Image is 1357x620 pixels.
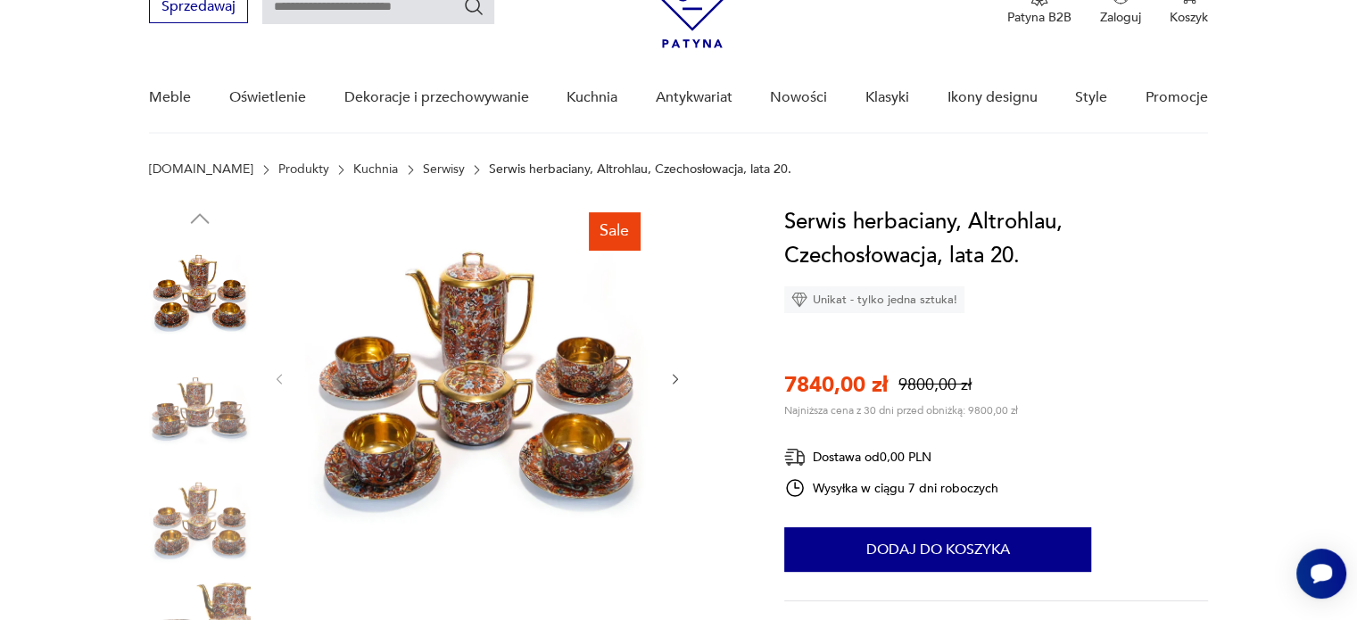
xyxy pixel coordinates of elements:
[656,63,732,132] a: Antykwariat
[149,162,253,177] a: [DOMAIN_NAME]
[898,374,972,396] p: 9800,00 zł
[947,63,1037,132] a: Ikony designu
[784,527,1091,572] button: Dodaj do koszyka
[149,63,191,132] a: Meble
[1170,9,1208,26] p: Koszyk
[353,162,398,177] a: Kuchnia
[784,446,998,468] div: Dostawa od 0,00 PLN
[343,63,528,132] a: Dekoracje i przechowywanie
[305,205,650,550] img: Zdjęcie produktu Serwis herbaciany, Altrohlau, Czechosłowacja, lata 20.
[1100,9,1141,26] p: Zaloguj
[865,63,909,132] a: Klasyki
[149,241,251,343] img: Zdjęcie produktu Serwis herbaciany, Altrohlau, Czechosłowacja, lata 20.
[229,63,306,132] a: Oświetlenie
[784,477,998,499] div: Wysyłka w ciągu 7 dni roboczych
[770,63,827,132] a: Nowości
[784,286,964,313] div: Unikat - tylko jedna sztuka!
[784,446,806,468] img: Ikona dostawy
[278,162,329,177] a: Produkty
[1075,63,1107,132] a: Style
[791,292,807,308] img: Ikona diamentu
[423,162,465,177] a: Serwisy
[149,2,248,14] a: Sprzedawaj
[1296,549,1346,599] iframe: Smartsupp widget button
[149,468,251,570] img: Zdjęcie produktu Serwis herbaciany, Altrohlau, Czechosłowacja, lata 20.
[567,63,617,132] a: Kuchnia
[149,355,251,457] img: Zdjęcie produktu Serwis herbaciany, Altrohlau, Czechosłowacja, lata 20.
[784,403,1018,417] p: Najniższa cena z 30 dni przed obniżką: 9800,00 zł
[784,370,888,400] p: 7840,00 zł
[784,205,1208,273] h1: Serwis herbaciany, Altrohlau, Czechosłowacja, lata 20.
[1146,63,1208,132] a: Promocje
[489,162,791,177] p: Serwis herbaciany, Altrohlau, Czechosłowacja, lata 20.
[1007,9,1072,26] p: Patyna B2B
[589,212,640,250] div: Sale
